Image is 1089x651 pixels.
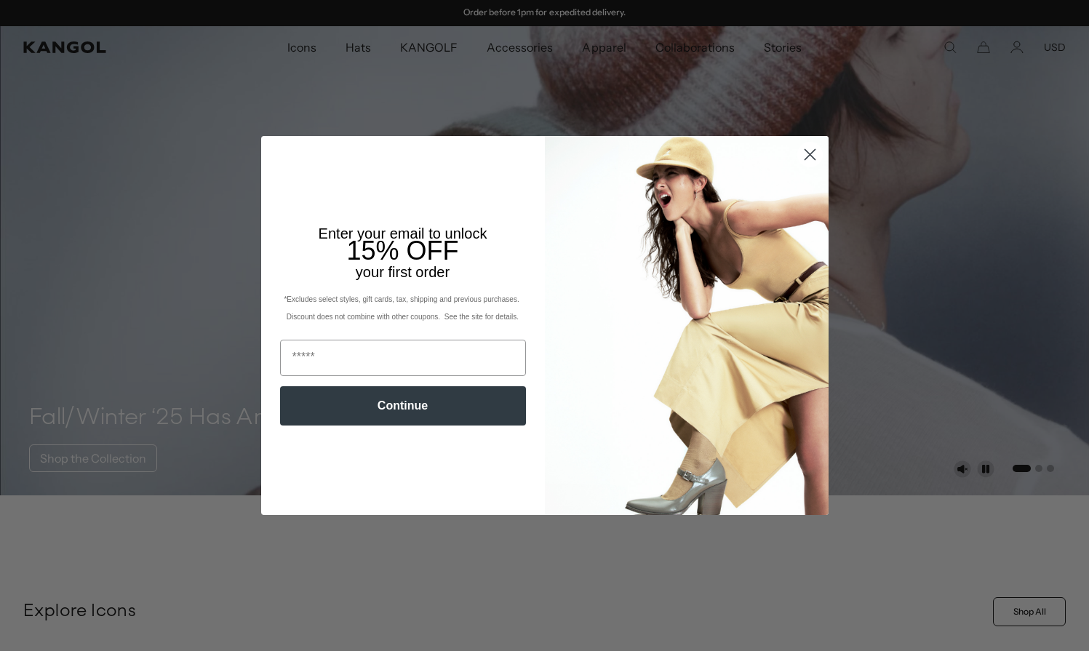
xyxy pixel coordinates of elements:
[346,236,458,265] span: 15% OFF
[545,136,829,514] img: 93be19ad-e773-4382-80b9-c9d740c9197f.jpeg
[280,340,526,376] input: Email
[280,386,526,426] button: Continue
[284,295,521,321] span: *Excludes select styles, gift cards, tax, shipping and previous purchases. Discount does not comb...
[797,142,823,167] button: Close dialog
[356,264,450,280] span: your first order
[319,225,487,241] span: Enter your email to unlock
